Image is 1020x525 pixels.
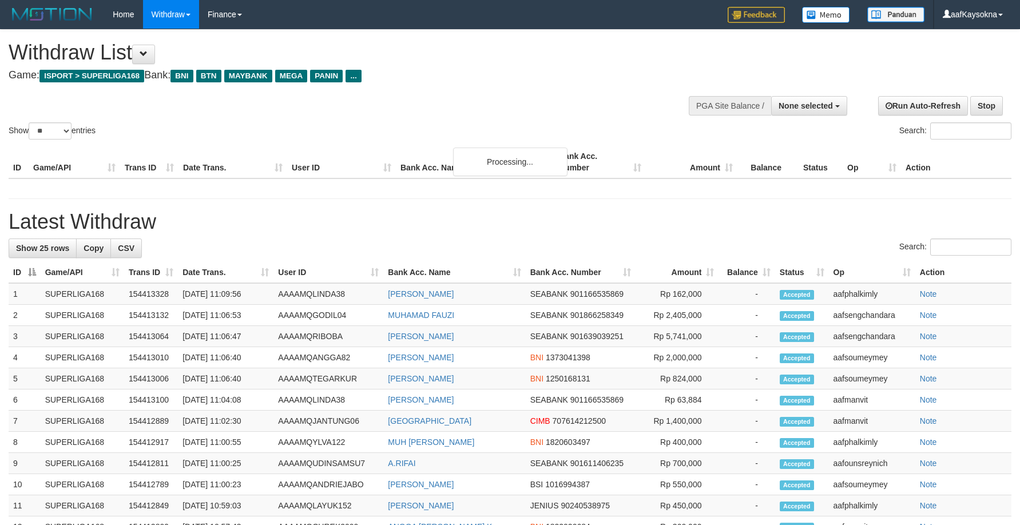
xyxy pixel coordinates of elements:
a: Note [920,416,937,425]
span: Copy 1373041398 to clipboard [546,353,590,362]
td: Rp 5,741,000 [636,326,719,347]
td: - [719,368,775,389]
td: aafsoumeymey [829,347,915,368]
span: SEABANK [530,289,568,299]
td: aafsoumeymey [829,368,915,389]
td: aafphalkimly [829,495,915,516]
span: Accepted [780,311,814,321]
th: Bank Acc. Name [396,146,554,178]
td: [DATE] 11:06:53 [178,305,273,326]
span: BNI [530,437,543,447]
td: 154412889 [124,411,178,432]
td: SUPERLIGA168 [41,326,124,347]
td: SUPERLIGA168 [41,411,124,432]
td: 9 [9,453,41,474]
span: SEABANK [530,332,568,341]
td: SUPERLIGA168 [41,368,124,389]
th: Status: activate to sort column ascending [775,262,829,283]
td: Rp 550,000 [636,474,719,495]
td: AAAAMQANDRIEJABO [273,474,383,495]
th: Balance: activate to sort column ascending [719,262,775,283]
span: Copy 901166535869 to clipboard [570,395,624,404]
td: - [719,411,775,432]
td: AAAAMQGODIL04 [273,305,383,326]
span: Show 25 rows [16,244,69,253]
img: Button%20Memo.svg [802,7,850,23]
td: AAAAMQLINDA38 [273,283,383,305]
div: Processing... [453,148,567,176]
th: Bank Acc. Name: activate to sort column ascending [383,262,525,283]
span: Accepted [780,459,814,469]
td: AAAAMQTEGARKUR [273,368,383,389]
span: None selected [779,101,833,110]
td: SUPERLIGA168 [41,432,124,453]
td: [DATE] 11:06:47 [178,326,273,347]
td: AAAAMQLINDA38 [273,389,383,411]
img: MOTION_logo.png [9,6,96,23]
span: Copy 901639039251 to clipboard [570,332,624,341]
td: SUPERLIGA168 [41,305,124,326]
td: AAAAMQLAYUK152 [273,495,383,516]
span: Copy 90240538975 to clipboard [561,501,610,510]
td: Rp 63,884 [636,389,719,411]
td: 154413064 [124,326,178,347]
td: - [719,305,775,326]
th: User ID [287,146,396,178]
a: Show 25 rows [9,238,77,258]
th: Op: activate to sort column ascending [829,262,915,283]
td: 5 [9,368,41,389]
td: SUPERLIGA168 [41,453,124,474]
td: AAAAMQUDINSAMSU7 [273,453,383,474]
select: Showentries [29,122,72,140]
span: ISPORT > SUPERLIGA168 [39,70,144,82]
td: Rp 824,000 [636,368,719,389]
a: CSV [110,238,142,258]
h1: Latest Withdraw [9,210,1011,233]
span: Accepted [780,375,814,384]
td: SUPERLIGA168 [41,495,124,516]
a: Note [920,311,937,320]
h4: Game: Bank: [9,70,669,81]
th: Balance [737,146,799,178]
h1: Withdraw List [9,41,669,64]
th: ID [9,146,29,178]
a: [PERSON_NAME] [388,480,454,489]
th: Game/API: activate to sort column ascending [41,262,124,283]
span: Accepted [780,502,814,511]
a: Stop [970,96,1003,116]
th: ID: activate to sort column descending [9,262,41,283]
span: Accepted [780,332,814,342]
span: Copy 901866258349 to clipboard [570,311,624,320]
td: [DATE] 11:06:40 [178,347,273,368]
span: Copy 1820603497 to clipboard [546,437,590,447]
td: - [719,453,775,474]
td: - [719,326,775,347]
img: panduan.png [867,7,924,22]
td: [DATE] 11:00:55 [178,432,273,453]
span: CSV [118,244,134,253]
td: SUPERLIGA168 [41,474,124,495]
td: 3 [9,326,41,347]
span: BNI [170,70,193,82]
td: - [719,389,775,411]
td: aafmanvit [829,389,915,411]
span: Accepted [780,417,814,427]
td: 1 [9,283,41,305]
span: Copy 1250168131 to clipboard [546,374,590,383]
td: aafphalkimly [829,432,915,453]
td: SUPERLIGA168 [41,347,124,368]
td: 154413132 [124,305,178,326]
th: Amount [646,146,737,178]
a: [PERSON_NAME] [388,374,454,383]
td: 6 [9,389,41,411]
td: [DATE] 11:00:23 [178,474,273,495]
td: [DATE] 11:06:40 [178,368,273,389]
span: Copy 1016994387 to clipboard [545,480,590,489]
td: 154412849 [124,495,178,516]
td: Rp 400,000 [636,432,719,453]
span: Accepted [780,396,814,405]
td: Rp 2,000,000 [636,347,719,368]
span: SEABANK [530,311,568,320]
button: None selected [771,96,847,116]
td: Rp 700,000 [636,453,719,474]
